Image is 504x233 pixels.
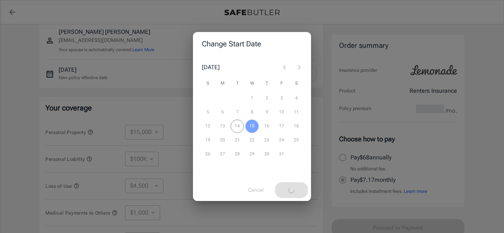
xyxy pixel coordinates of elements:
div: [DATE] [202,63,220,72]
span: Thursday [260,76,273,91]
span: Friday [275,76,288,91]
span: Tuesday [231,76,244,91]
span: Wednesday [245,76,259,91]
span: Sunday [201,76,214,91]
span: Monday [216,76,229,91]
span: Saturday [290,76,303,91]
h2: Change Start Date [193,32,311,56]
